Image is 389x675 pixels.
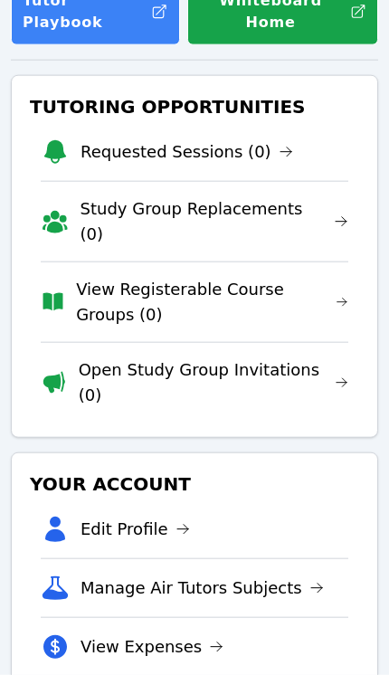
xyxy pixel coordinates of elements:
[81,575,324,601] a: Manage Air Tutors Subjects
[81,196,348,247] a: Study Group Replacements (0)
[76,277,348,328] a: View Registerable Course Groups (0)
[81,634,223,660] a: View Expenses
[81,139,293,165] a: Requested Sessions (0)
[81,517,190,542] a: Edit Profile
[26,468,363,500] h3: Your Account
[26,90,363,123] h3: Tutoring Opportunities
[79,357,348,408] a: Open Study Group Invitations (0)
